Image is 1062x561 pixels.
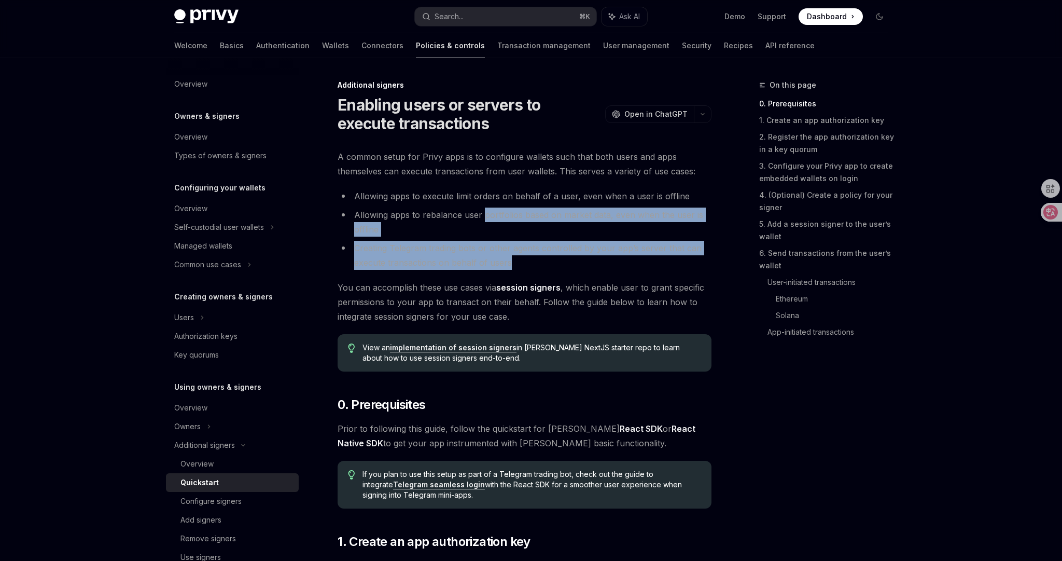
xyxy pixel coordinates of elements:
div: Common use cases [174,258,241,271]
a: Recipes [724,33,753,58]
div: Authorization keys [174,330,237,343]
li: Creating Telegram trading bots or other agents controlled by your app’s server that can execute t... [338,241,711,270]
a: User management [603,33,669,58]
h5: Owners & signers [174,110,240,122]
div: Configure signers [180,495,242,508]
a: React SDK [620,423,663,434]
div: Overview [174,78,207,90]
svg: Tip [348,344,355,353]
a: 2. Register the app authorization key in a key quorum [759,129,896,158]
a: Security [682,33,711,58]
li: Allowing apps to rebalance user portfolios based on market data, even when the user is offline [338,208,711,237]
button: Open in ChatGPT [605,105,694,123]
div: Key quorums [174,349,219,361]
a: Key quorums [166,346,299,364]
a: 5. Add a session signer to the user’s wallet [759,216,896,245]
span: 0. Prerequisites [338,396,425,413]
span: 1. Create an app authorization key [338,533,530,550]
div: Quickstart [180,476,219,489]
a: Dashboard [799,8,863,25]
div: Additional signers [338,80,711,90]
a: Transaction management [497,33,591,58]
a: API reference [765,33,815,58]
span: A common setup for Privy apps is to configure wallets such that both users and apps themselves ca... [338,149,711,179]
a: Connectors [361,33,403,58]
a: Telegram seamless login [393,480,485,489]
a: session signers [496,282,561,293]
div: Self-custodial user wallets [174,221,264,234]
span: You can accomplish these use cases via , which enable user to grant specific permissions to your ... [338,280,711,324]
a: 1. Create an app authorization key [759,112,896,129]
span: Prior to following this guide, follow the quickstart for [PERSON_NAME] or to get your app instrum... [338,421,711,450]
div: Remove signers [180,532,236,545]
div: Users [174,311,194,324]
div: Additional signers [174,439,235,451]
a: Types of owners & signers [166,146,299,165]
div: Search... [435,10,464,23]
a: Configure signers [166,492,299,511]
div: Add signers [180,514,221,526]
a: Solana [776,307,896,324]
span: ⌘ K [579,12,590,21]
a: Authentication [256,33,310,58]
div: Owners [174,420,201,433]
img: dark logo [174,9,239,24]
a: Support [758,11,786,22]
button: Ask AI [602,7,647,26]
span: On this page [770,79,816,91]
a: 0. Prerequisites [759,95,896,112]
a: Welcome [174,33,207,58]
button: Search...⌘K [415,7,596,26]
span: Dashboard [807,11,847,22]
a: Quickstart [166,473,299,492]
a: Authorization keys [166,327,299,346]
div: Managed wallets [174,240,232,252]
a: Basics [220,33,244,58]
a: Overview [166,199,299,218]
div: Overview [174,131,207,143]
a: Add signers [166,511,299,529]
a: Wallets [322,33,349,58]
span: If you plan to use this setup as part of a Telegram trading bot, check out the guide to integrate... [362,469,701,500]
div: Overview [174,202,207,215]
a: Policies & controls [416,33,485,58]
span: Open in ChatGPT [624,109,688,119]
span: Ask AI [619,11,640,22]
button: Toggle dark mode [871,8,888,25]
a: 4. (Optional) Create a policy for your signer [759,187,896,216]
div: Overview [180,458,214,470]
h5: Using owners & signers [174,381,261,393]
a: User-initiated transactions [767,274,896,291]
a: 3. Configure your Privy app to create embedded wallets on login [759,158,896,187]
svg: Tip [348,470,355,480]
a: Remove signers [166,529,299,548]
a: App-initiated transactions [767,324,896,340]
a: Overview [166,128,299,146]
h5: Creating owners & signers [174,291,273,303]
a: Managed wallets [166,237,299,255]
a: implementation of session signers [390,343,516,352]
a: Ethereum [776,291,896,307]
h1: Enabling users or servers to execute transactions [338,95,601,133]
h5: Configuring your wallets [174,182,265,194]
div: Overview [174,402,207,414]
a: Overview [166,455,299,473]
span: View an in [PERSON_NAME] NextJS starter repo to learn about how to use session signers end-to-end. [362,343,701,363]
a: Overview [166,399,299,417]
a: Demo [724,11,745,22]
a: 6. Send transactions from the user’s wallet [759,245,896,274]
a: Overview [166,75,299,93]
div: Types of owners & signers [174,149,267,162]
li: Allowing apps to execute limit orders on behalf of a user, even when a user is offline [338,189,711,203]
